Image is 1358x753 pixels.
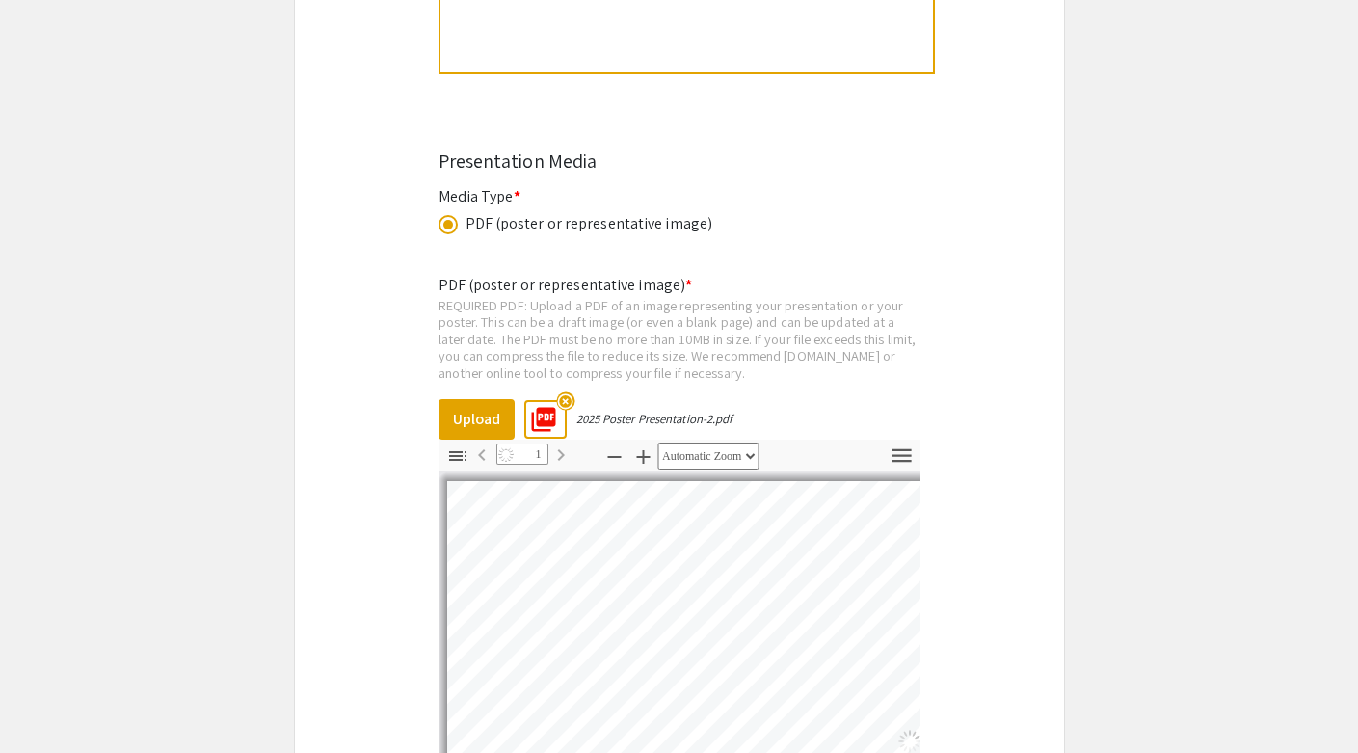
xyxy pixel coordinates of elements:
[439,297,920,382] div: REQUIRED PDF: Upload a PDF of an image representing your presentation or your poster. This can be...
[439,186,520,206] mat-label: Media Type
[523,399,552,428] mat-icon: picture_as_pdf
[439,275,693,295] mat-label: PDF (poster or representative image)
[496,444,548,465] input: Page
[576,411,733,427] div: 2025 Poster Presentation-2.pdf
[14,666,82,739] iframe: Chat
[598,443,630,471] button: Zoom Out
[466,212,713,235] div: PDF (poster or representative image)
[545,441,577,469] button: Next Page
[657,443,759,470] select: Zoom
[886,443,919,471] button: Tools
[556,391,574,410] mat-icon: highlight_off
[441,443,474,471] button: Toggle Sidebar
[626,443,659,471] button: Zoom In
[439,147,920,175] div: Presentation Media
[439,399,515,440] button: Upload
[466,441,498,469] button: Previous Page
